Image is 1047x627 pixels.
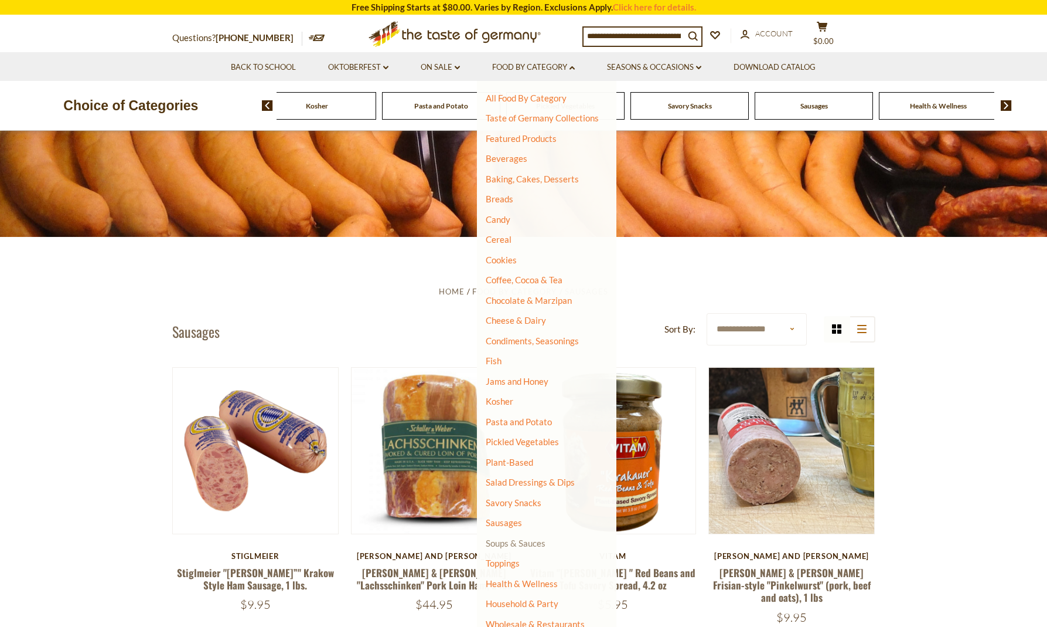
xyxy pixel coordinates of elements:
a: Baking, Cakes, Desserts [486,174,579,184]
a: Household & Party [486,595,558,612]
a: Salad Dressings & Dips [486,477,575,487]
a: Sausages [486,517,522,528]
img: Stiglmeier "Krakauer”" Krakow Style Ham Sausage, 1 lbs. [173,368,339,534]
img: Schaller & Weber Frisian-style "Pinkelwurst" (pork, beef and oats), 1 lbs [709,368,875,534]
a: Breads [486,194,513,204]
div: [PERSON_NAME] and [PERSON_NAME] [351,551,518,561]
span: $9.95 [240,597,271,612]
a: Click here for details. [613,2,696,12]
a: Home [439,287,465,296]
a: Kosher [306,101,328,110]
a: All Food By Category [486,93,567,103]
a: Taste of Germany Collections [486,113,599,123]
a: Coffee, Cocoa & Tea [486,274,562,285]
a: Download Catalog [734,61,816,74]
div: [PERSON_NAME] and [PERSON_NAME] [708,551,875,561]
a: Health & Wellness [910,101,967,110]
a: Condiments, Seasonings [486,335,579,346]
a: Back to School [231,61,296,74]
div: Stiglmeier [172,551,339,561]
a: Account [741,28,793,40]
a: On Sale [421,61,460,74]
a: Plant-Based [486,457,533,467]
a: Savory Snacks [668,101,712,110]
a: Stiglmeier "[PERSON_NAME]”" Krakow Style Ham Sausage, 1 lbs. [177,565,334,592]
a: Toppings [486,558,520,568]
p: Questions? [172,30,302,46]
a: Pasta and Potato [414,101,468,110]
a: Beverages [486,153,527,164]
a: Oktoberfest [328,61,388,74]
img: next arrow [1001,100,1012,111]
a: Savory Snacks [486,497,541,508]
a: Pickled Vegetables [486,436,559,447]
label: Sort By: [664,322,695,337]
span: $44.95 [415,597,453,612]
a: Cookies [486,255,517,265]
a: Kosher [486,396,513,406]
a: [PERSON_NAME] & [PERSON_NAME] Frisian-style "Pinkelwurst" (pork, beef and oats), 1 lbs [713,565,871,605]
a: Food By Category [492,61,575,74]
a: [PHONE_NUMBER] [216,32,294,43]
a: Pasta and Potato [486,416,552,427]
h1: Sausages [172,323,220,340]
a: Jams and Honey [486,376,548,387]
a: Health & Wellness [486,575,558,592]
a: Cheese & Dairy [486,315,546,326]
a: Fish [486,355,502,366]
button: $0.00 [805,21,840,50]
a: Seasons & Occasions [607,61,701,74]
a: Cereal [486,234,511,245]
a: Soups & Sauces [486,538,545,548]
img: previous arrow [262,100,273,111]
a: Sausages [800,101,828,110]
a: Featured Products [486,133,557,144]
span: $9.95 [776,610,807,625]
a: Food By Category [472,287,557,296]
a: [PERSON_NAME] & [PERSON_NAME] "Lachsschinken" Pork Loin Ham, 2 lbs [357,565,511,592]
a: Chocolate & Marzipan [486,295,572,306]
span: Account [755,29,793,38]
span: $0.00 [813,36,834,46]
img: Schaller & Weber "Lachsschinken" Pork Loin Ham, 2 lbs [352,368,517,534]
a: Candy [486,214,510,225]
